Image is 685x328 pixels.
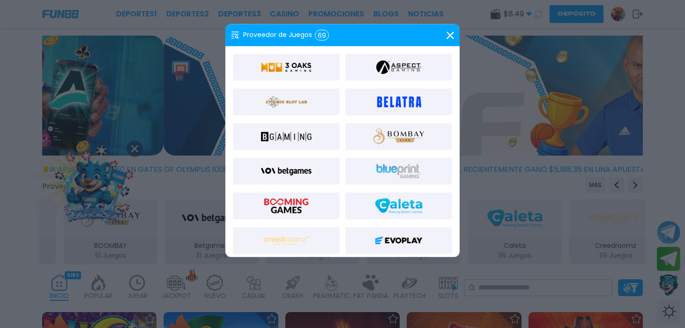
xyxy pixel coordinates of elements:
[264,230,309,252] img: Creedroomz
[261,56,312,79] img: 3Oaks
[231,30,329,41] div: Proveedor de Juegos
[261,160,312,183] img: Betgames
[373,160,424,183] img: BluePrint
[376,56,421,79] img: Aspect
[261,195,312,217] img: Booming Games
[373,126,424,148] img: BOOMBAY
[373,230,424,252] img: EVOPLAY
[264,91,309,113] img: Atomic
[315,30,329,41] div: 69
[373,195,424,217] img: Caleta
[373,91,424,113] img: BELATRA GAMES
[261,126,312,148] img: BGaming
